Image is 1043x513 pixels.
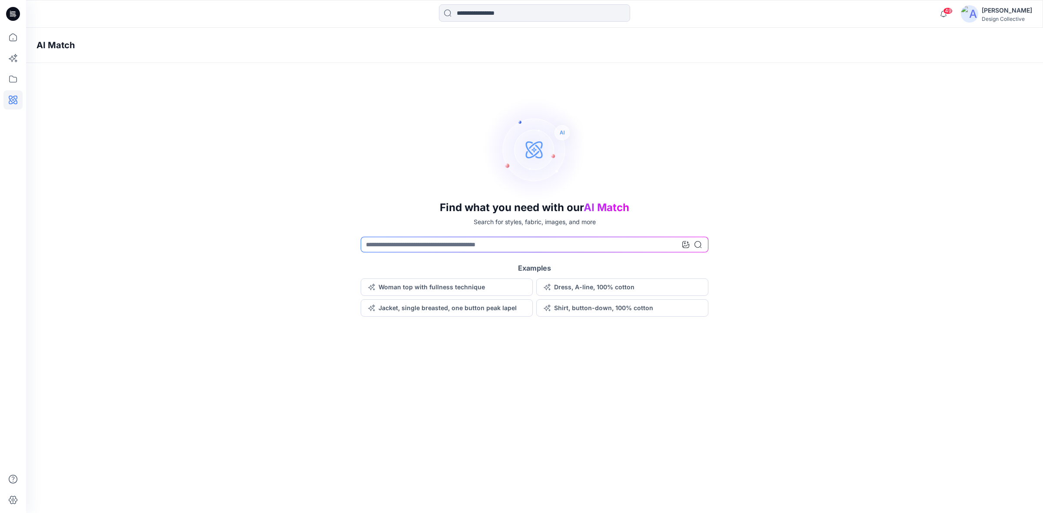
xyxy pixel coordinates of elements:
[584,201,629,214] span: AI Match
[518,263,551,273] h5: Examples
[536,278,708,296] button: Dress, A-line, 100% cotton
[482,97,587,202] img: AI Search
[536,299,708,317] button: Shirt, button-down, 100% cotton
[361,278,533,296] button: Woman top with fullness technique
[961,5,978,23] img: avatar
[37,40,75,50] h4: AI Match
[982,16,1032,22] div: Design Collective
[474,217,596,226] p: Search for styles, fabric, images, and more
[943,7,953,14] span: 49
[361,299,533,317] button: Jacket, single breasted, one button peak lapel
[982,5,1032,16] div: [PERSON_NAME]
[440,202,629,214] h3: Find what you need with our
